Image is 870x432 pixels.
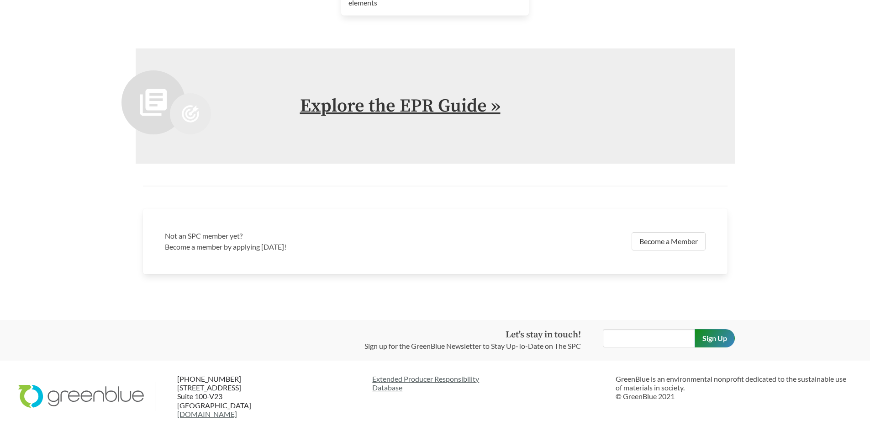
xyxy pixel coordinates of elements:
p: [PHONE_NUMBER] [STREET_ADDRESS] Suite 100-V23 [GEOGRAPHIC_DATA] [177,374,288,418]
a: Extended Producer ResponsibilityDatabase [372,374,608,392]
strong: Let's stay in touch! [506,329,581,341]
h3: Not an SPC member yet? [165,230,430,241]
a: [DOMAIN_NAME] [177,410,237,418]
input: Sign Up [695,329,735,347]
p: Sign up for the GreenBlue Newsletter to Stay Up-To-Date on The SPC [364,341,581,352]
p: GreenBlue is an environmental nonprofit dedicated to the sustainable use of materials in society.... [616,374,852,401]
p: Become a member by applying [DATE]! [165,241,430,252]
a: Explore the EPR Guide » [300,95,501,117]
a: Become a Member [632,232,706,251]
